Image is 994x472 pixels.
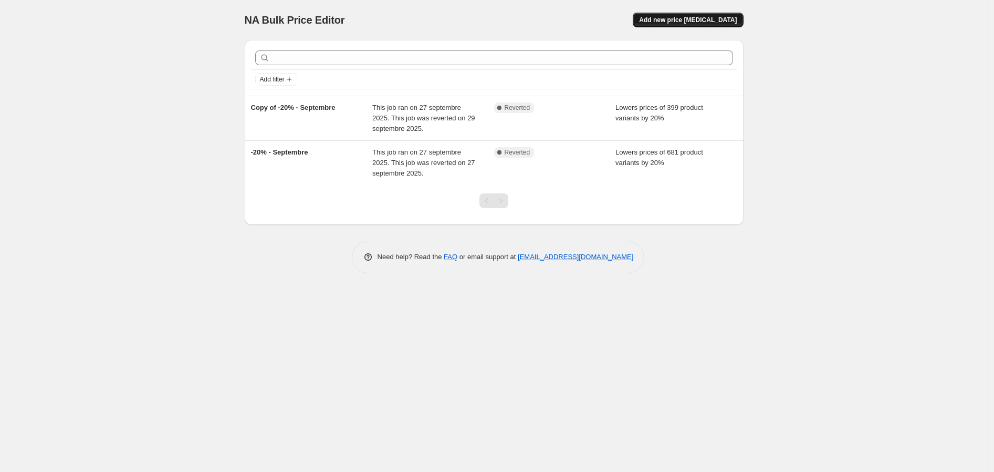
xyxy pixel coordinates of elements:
span: Need help? Read the [378,253,444,261]
a: [EMAIL_ADDRESS][DOMAIN_NAME] [518,253,633,261]
span: Lowers prices of 681 product variants by 20% [615,148,703,167]
button: Add new price [MEDICAL_DATA] [633,13,743,27]
button: Add filter [255,73,297,86]
span: This job ran on 27 septembre 2025. This job was reverted on 27 septembre 2025. [372,148,475,177]
span: or email support at [457,253,518,261]
span: This job ran on 27 septembre 2025. This job was reverted on 29 septembre 2025. [372,104,475,132]
a: FAQ [444,253,457,261]
span: Add new price [MEDICAL_DATA] [639,16,737,24]
span: Add filter [260,75,285,84]
span: -20% - Septembre [251,148,308,156]
span: Reverted [505,148,530,157]
span: Lowers prices of 399 product variants by 20% [615,104,703,122]
nav: Pagination [479,193,508,208]
span: Copy of -20% - Septembre [251,104,336,111]
span: NA Bulk Price Editor [245,14,345,26]
span: Reverted [505,104,530,112]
